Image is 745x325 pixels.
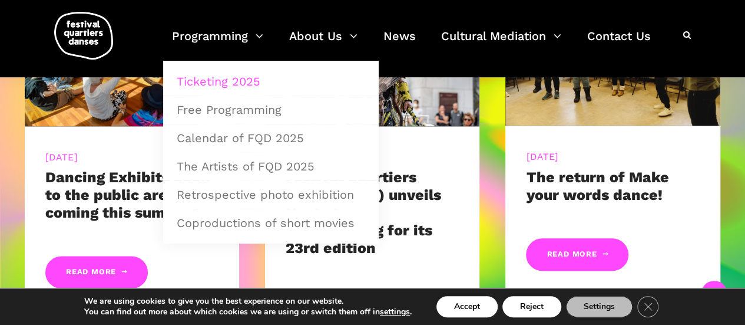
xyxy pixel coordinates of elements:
[170,181,372,208] a: Retrospective photo exhibition
[436,296,498,317] button: Accept
[170,96,372,123] a: Free Programming
[84,296,412,307] p: We are using cookies to give you the best experience on our website.
[45,152,78,163] a: [DATE]
[172,26,263,61] a: Programming
[170,68,372,95] a: Ticketing 2025
[566,296,633,317] button: Settings
[383,26,416,61] a: News
[84,307,412,317] p: You can find out more about which cookies we are using or switch them off in .
[170,153,372,180] a: The Artists of FQD 2025
[45,256,148,288] a: Read More
[54,12,113,60] img: logo-fqd-med
[380,307,410,317] button: settings
[587,26,651,61] a: Contact Us
[637,296,658,317] button: Close GDPR Cookie Banner
[441,26,561,61] a: Cultural Mediation
[526,169,668,203] a: The return of Make your words dance!
[289,26,357,61] a: About Us
[45,169,210,221] a: Dancing Exhibits open to the public are coming this summer!
[526,238,628,271] a: Read More
[502,296,561,317] button: Reject
[170,124,372,152] a: Calendar of FQD 2025
[526,151,558,162] a: [DATE]
[170,209,372,237] a: Coproductions of short movies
